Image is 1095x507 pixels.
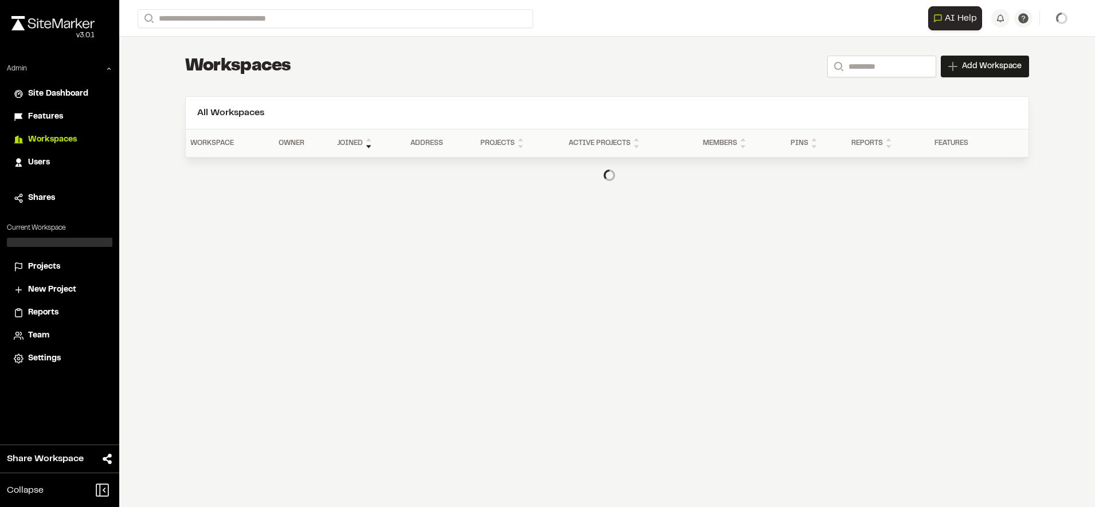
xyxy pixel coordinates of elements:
a: Reports [14,306,105,319]
span: Site Dashboard [28,88,88,100]
span: Projects [28,261,60,273]
span: Settings [28,352,61,365]
a: Workspaces [14,133,105,146]
div: Joined [337,136,402,150]
div: Features [934,138,997,148]
a: Features [14,111,105,123]
div: Address [410,138,471,148]
span: New Project [28,284,76,296]
div: Pins [791,136,842,150]
img: rebrand.png [11,16,95,30]
a: Projects [14,261,105,273]
span: AI Help [945,11,977,25]
div: Owner [279,138,328,148]
a: Team [14,329,105,342]
span: Share Workspace [7,452,84,466]
span: Collapse [7,484,44,497]
p: Current Workspace [7,223,112,233]
a: Shares [14,192,105,205]
div: Oh geez...please don't... [11,30,95,41]
button: Search [138,9,158,28]
div: Reports [851,136,925,150]
a: Site Dashboard [14,88,105,100]
button: Search [827,56,848,77]
div: Active Projects [569,136,694,150]
div: Projects [480,136,560,150]
span: Reports [28,306,58,319]
a: Users [14,156,105,169]
div: Members [703,136,782,150]
span: Users [28,156,50,169]
h1: Workspaces [185,55,291,78]
a: New Project [14,284,105,296]
h2: All Workspaces [197,106,1017,120]
p: Admin [7,64,27,74]
span: Shares [28,192,55,205]
span: Workspaces [28,133,77,146]
a: Settings [14,352,105,365]
div: Workspace [190,138,269,148]
div: Open AI Assistant [928,6,987,30]
button: Open AI Assistant [928,6,982,30]
span: Add Workspace [962,61,1022,72]
span: Features [28,111,63,123]
span: Team [28,329,49,342]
